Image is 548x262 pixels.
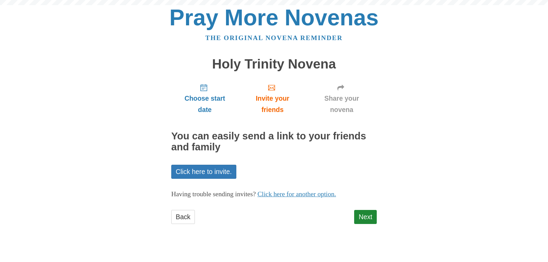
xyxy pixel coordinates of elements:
span: Choose start date [178,93,232,115]
a: Pray More Novenas [170,5,379,30]
a: Click here for another option. [258,190,336,198]
a: Choose start date [171,78,238,119]
a: Share your novena [307,78,377,119]
h2: You can easily send a link to your friends and family [171,131,377,153]
a: Invite your friends [238,78,307,119]
a: The original novena reminder [206,34,343,41]
a: Back [171,210,195,224]
a: Next [354,210,377,224]
span: Share your novena [313,93,370,115]
h1: Holy Trinity Novena [171,57,377,72]
span: Having trouble sending invites? [171,190,256,198]
span: Invite your friends [245,93,300,115]
a: Click here to invite. [171,165,236,179]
